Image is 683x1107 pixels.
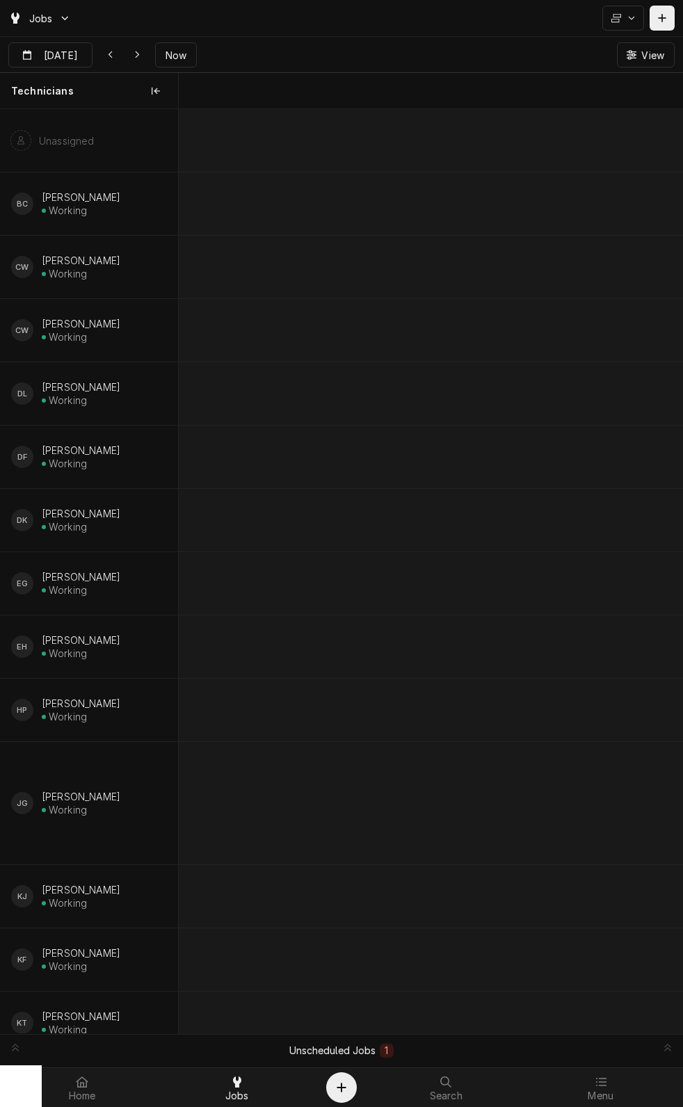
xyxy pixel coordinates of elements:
div: [PERSON_NAME] [42,634,120,646]
span: Technicians [11,84,74,98]
div: [PERSON_NAME] [42,318,120,330]
div: CW [11,256,33,278]
div: [PERSON_NAME] [42,191,120,203]
div: Eric Guard's Avatar [11,572,33,595]
span: Jobs [29,11,53,26]
div: Brad Cope's Avatar [11,193,33,215]
a: Go to Jobs [3,7,77,30]
button: View [617,42,675,67]
div: Herb Phillips's Avatar [11,699,33,721]
div: Jeff George's Avatar [11,792,33,814]
div: KT [11,1012,33,1034]
div: 1 [383,1043,391,1058]
div: DL [11,382,33,405]
div: [PERSON_NAME] [42,1010,120,1022]
span: Search [430,1090,463,1101]
span: View [638,48,667,63]
a: Menu [524,1071,678,1104]
div: Working [49,458,87,469]
div: Working [49,584,87,596]
div: [PERSON_NAME] [42,947,120,959]
div: [PERSON_NAME] [42,444,120,456]
div: David Lindsey's Avatar [11,382,33,405]
div: Working [49,394,87,406]
div: DK [11,509,33,531]
span: Menu [588,1090,613,1101]
div: Unassigned [39,135,95,147]
div: CW [11,319,33,341]
div: Drew Koonce's Avatar [11,509,33,531]
div: Kris Thomason's Avatar [11,1012,33,1034]
div: Working [49,711,87,722]
div: [PERSON_NAME] [42,381,120,393]
div: DF [11,446,33,468]
div: [PERSON_NAME] [42,791,120,802]
button: Create Object [326,1072,357,1103]
div: Working [49,647,87,659]
div: Courtney Wiliford's Avatar [11,319,33,341]
div: HP [11,699,33,721]
div: David Ford's Avatar [11,446,33,468]
div: [PERSON_NAME] [42,254,120,266]
div: Working [49,804,87,816]
div: Unscheduled Jobs [289,1043,376,1058]
span: Now [163,48,189,63]
div: KF [11,948,33,971]
a: Jobs [161,1071,314,1104]
div: [PERSON_NAME] [42,884,120,896]
span: Home [69,1090,96,1101]
div: [PERSON_NAME] [42,571,120,583]
div: Working [49,521,87,533]
div: Kevin Floyd's Avatar [11,948,33,971]
div: Kevin Jordan's Avatar [11,885,33,907]
a: Search [369,1071,523,1104]
div: EG [11,572,33,595]
a: Home [6,1071,159,1104]
div: [PERSON_NAME] [42,697,120,709]
div: BC [11,193,33,215]
div: [PERSON_NAME] [42,508,120,519]
span: Jobs [225,1090,249,1101]
div: KJ [11,885,33,907]
div: Working [49,331,87,343]
div: Working [49,1024,87,1035]
div: Chuck Wamboldt's Avatar [11,256,33,278]
div: Erick Hudgens's Avatar [11,636,33,658]
button: [DATE] [8,42,93,67]
div: JG [11,792,33,814]
div: Working [49,268,87,280]
div: Working [49,204,87,216]
div: EH [11,636,33,658]
div: Working [49,960,87,972]
button: Now [155,42,197,67]
div: Working [49,897,87,909]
